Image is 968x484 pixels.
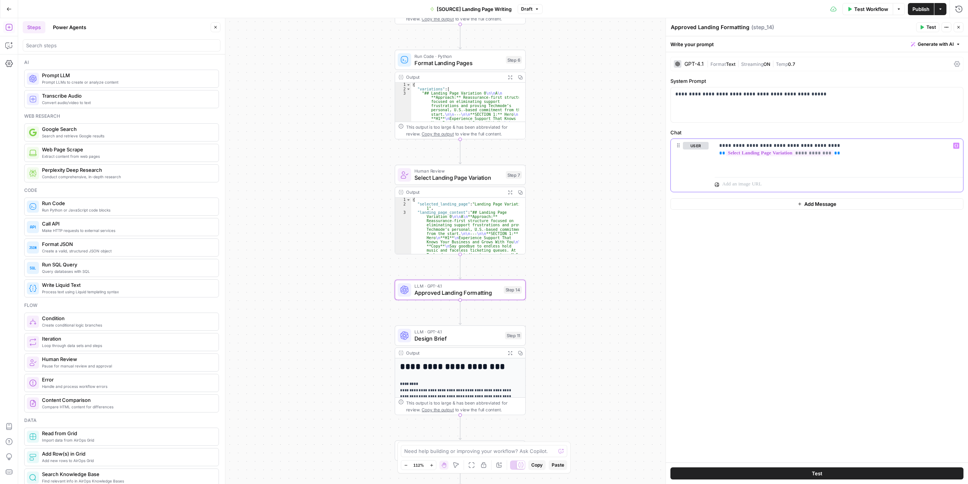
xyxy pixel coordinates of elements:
button: Test [916,22,939,32]
div: This output is too large & has been abbreviated for review. to view the full content. [406,124,522,137]
label: System Prompt [670,77,963,85]
span: Human Review [42,355,213,363]
div: Flow [24,302,219,309]
span: Compare HTML content for differences [42,404,213,410]
span: Temp [776,61,788,67]
span: Prompt LLMs to create or analyze content [42,79,213,85]
span: Conduct comprehensive, in-depth research [42,174,213,180]
span: Import data from AirOps Grid [42,437,213,443]
span: 0.7 [788,61,795,67]
span: Google Search [42,125,213,133]
span: Content Comparison [42,396,213,404]
div: GPT-4.1 [684,61,704,67]
span: Search Knowledge Base [42,470,213,478]
span: LLM · GPT-4.1 [414,328,501,335]
g: Edge from step_6 to step_7 [459,139,462,164]
span: Loop through data sets and steps [42,342,213,349]
button: Add Message [670,198,963,210]
div: Output [406,189,503,196]
div: 2 [395,202,411,210]
g: Edge from step_14 to step_11 [459,300,462,325]
g: Edge from step_7 to step_14 [459,254,462,279]
div: Step 11 [505,332,522,339]
div: 3 [395,91,411,451]
div: Step 7 [506,171,522,179]
button: Paste [549,460,567,470]
span: Publish [912,5,929,13]
div: Human ReviewSelect Landing Page VariationStep 7Output{ "selected_landing_page":"Landing Page Vari... [395,165,526,254]
button: Generate with AI [908,39,963,49]
span: Toggle code folding, rows 2 through 4 [406,87,411,91]
span: Add new rows to AirOps Grid [42,458,213,464]
span: Prompt LLM [42,72,213,79]
g: Edge from step_12 to step_6 [459,24,462,49]
div: Format JSONFormat JSONStep 13 [395,440,526,461]
span: Design Brief [414,334,501,342]
span: Paste [552,462,564,468]
span: | [707,60,710,67]
span: Condition [42,314,213,322]
span: Format Landing Pages [414,59,502,67]
span: Error [42,376,213,383]
span: ( step_14 ) [751,23,774,31]
button: Steps [23,21,45,33]
span: Transcribe Audio [42,92,213,100]
span: Extract content from web pages [42,153,213,159]
span: Iteration [42,335,213,342]
label: Chat [670,129,963,136]
div: Code [24,187,219,194]
input: Search steps [26,42,217,49]
img: vrinnnclop0vshvmafd7ip1g7ohf [29,400,37,407]
button: Test Workflow [842,3,893,15]
span: Pause for manual review and approval [42,363,213,369]
span: 112% [413,462,424,468]
span: Copy the output [422,131,454,136]
span: Write Liquid Text [42,281,213,289]
button: [SOURCE] Landing Page Writing [425,3,516,15]
span: Format [710,61,726,67]
span: Draft [521,6,532,12]
span: LLM · GPT-4.1 [414,283,500,289]
button: Publish [908,3,934,15]
div: This output is too large & has been abbreviated for review. to view the full content. [406,9,522,22]
span: Run Code [42,199,213,207]
span: Human Review [414,168,502,174]
span: Add Row(s) in Grid [42,450,213,458]
div: Step 14 [504,286,522,294]
span: Run Code · Python [414,53,502,59]
div: LLM · GPT-4.1Approved Landing FormattingStep 14 [395,280,526,300]
div: Run Code · PythonFormat Landing PagesStep 6Output{ "variations":[ "## Landing Page Variation 0\n\... [395,50,526,139]
button: Copy [528,460,546,470]
span: Handle and process workflow errors [42,383,213,389]
span: Select Landing Page Variation [414,174,502,182]
span: | [735,60,741,67]
div: Output [406,74,503,81]
span: Copy the output [422,16,454,21]
textarea: Approved Landing Formatting [671,23,749,31]
span: Search and retrieve Google results [42,133,213,139]
span: Add Message [804,200,836,208]
div: user [671,139,709,192]
div: 1 [395,198,411,202]
span: Call API [42,220,213,227]
span: Copy [531,462,543,468]
span: Format JSON [42,240,213,248]
span: Process text using Liquid templating syntax [42,289,213,295]
div: Write your prompt [666,36,968,52]
div: 1 [395,82,411,87]
span: Streaming [741,61,763,67]
span: Query databases with SQL [42,268,213,274]
span: | [770,60,776,67]
div: Output [406,350,503,356]
span: Copy the output [422,407,454,412]
span: [SOURCE] Landing Page Writing [437,5,512,13]
span: Create conditional logic branches [42,322,213,328]
button: Power Agents [48,21,91,33]
span: Convert audio/video to text [42,100,213,106]
div: This output is too large & has been abbreviated for review. to view the full content. [406,399,522,413]
div: 2 [395,87,411,91]
button: user [683,142,709,149]
span: Test [812,470,822,477]
span: Toggle code folding, rows 1 through 5 [406,82,411,87]
span: Web Page Scrape [42,146,213,153]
